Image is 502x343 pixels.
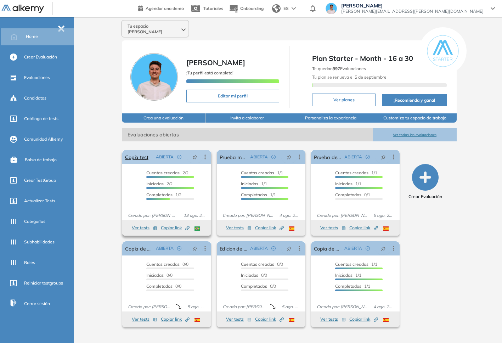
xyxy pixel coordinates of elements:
b: 997 [333,66,340,71]
span: Copiar link [349,316,378,322]
span: Iniciadas [241,181,258,186]
span: Completados [241,192,267,197]
button: Copiar link [349,224,378,232]
button: Invita a colaborar [205,113,289,123]
img: ESP [289,226,294,231]
span: check-circle [271,246,276,251]
span: ABIERTA [250,154,268,160]
span: Reiniciar testgroups [24,280,63,286]
span: 0/0 [146,262,188,267]
span: pushpin [287,154,292,160]
button: pushpin [376,243,391,254]
span: Copiar link [255,316,284,322]
span: [PERSON_NAME][EMAIL_ADDRESS][PERSON_NAME][DOMAIN_NAME] [341,9,484,14]
a: Copia test [125,150,148,164]
span: Cuentas creadas [146,262,180,267]
button: Editar mi perfil [186,90,279,102]
span: ABIERTA [250,245,268,252]
span: Cuentas creadas [146,170,180,175]
span: Cuentas creadas [241,170,274,175]
button: Ver tests [226,224,252,232]
button: Ver todas las evaluaciones [373,128,457,141]
span: Candidatos [24,95,46,101]
span: Iniciadas [146,181,164,186]
span: Agendar una demo [146,6,184,11]
span: Te quedan Evaluaciones [312,66,366,71]
a: Prueba de test [314,150,342,164]
span: Home [26,33,38,40]
span: [PERSON_NAME] [186,58,245,67]
span: 1/1 [335,283,370,289]
span: ABIERTA [156,245,174,252]
button: Ver tests [132,315,157,324]
span: Iniciadas [146,272,164,278]
img: ESP [194,318,200,322]
span: 4 ago. 2025 [276,212,302,219]
span: 5 ago. 2025 [371,212,396,219]
a: Copia de Sin nombre [314,241,342,255]
span: Creado por: [PERSON_NAME] [125,212,180,219]
span: Completados [335,192,361,197]
span: pushpin [381,246,386,251]
img: BRA [194,226,200,231]
span: Creado por: [PERSON_NAME] [314,304,371,310]
button: Ver tests [226,315,252,324]
span: 4 ago. 2025 [371,304,396,310]
a: Copia de Edicion de complementarias [125,241,153,255]
span: ABIERTA [344,154,362,160]
span: pushpin [192,154,197,160]
button: Onboarding [229,1,264,16]
span: Completados [241,283,267,289]
span: Tutoriales [203,6,223,11]
span: Evaluaciones [24,74,50,81]
span: Roles [24,259,35,266]
b: 5 de septiembre [354,74,387,80]
img: ESP [383,226,389,231]
span: Cuentas creadas [241,262,274,267]
button: Copiar link [349,315,378,324]
span: 1/1 [241,170,283,175]
span: 1/1 [335,272,361,278]
span: 5 ago. 2025 [185,304,208,310]
button: Copiar link [161,315,190,324]
span: 1/1 [241,192,276,197]
span: Cerrar sesión [24,300,50,307]
span: 0/0 [241,262,283,267]
span: 2/2 [146,170,188,175]
button: Copiar link [161,224,190,232]
button: Ver tests [320,315,346,324]
span: Crear Evaluación [408,193,442,200]
button: Crear Evaluación [408,164,442,200]
span: 1/1 [335,181,361,186]
span: Iniciadas [241,272,258,278]
span: [PERSON_NAME] [341,3,484,9]
span: 0/0 [146,272,173,278]
span: Tu plan se renueva el [312,74,387,80]
button: Copiar link [255,315,284,324]
img: arrow [292,7,296,10]
span: Bolsa de trabajo [25,157,57,163]
button: Crea una evaluación [122,113,205,123]
span: check-circle [177,246,181,251]
span: Cuentas creadas [335,262,368,267]
span: Crear TestGroup [24,177,56,184]
span: Tu espacio [PERSON_NAME] [128,23,180,35]
span: Onboarding [240,6,264,11]
button: pushpin [281,151,297,163]
span: Categorías [24,218,45,225]
span: Iniciadas [335,181,352,186]
span: 0/0 [241,283,276,289]
span: Comunidad Alkemy [24,136,63,142]
span: 1/1 [241,181,267,186]
span: 5 ago. 2025 [279,304,302,310]
button: Copiar link [255,224,284,232]
button: Customiza tu espacio de trabajo [373,113,457,123]
span: 0/0 [241,272,267,278]
span: Creado por: [PERSON_NAME] [314,212,371,219]
img: ESP [289,318,294,322]
span: ES [283,5,289,12]
img: ESP [383,318,389,322]
a: Prueba merge v2 [220,150,247,164]
span: 1/1 [335,262,377,267]
span: Completados [335,283,361,289]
